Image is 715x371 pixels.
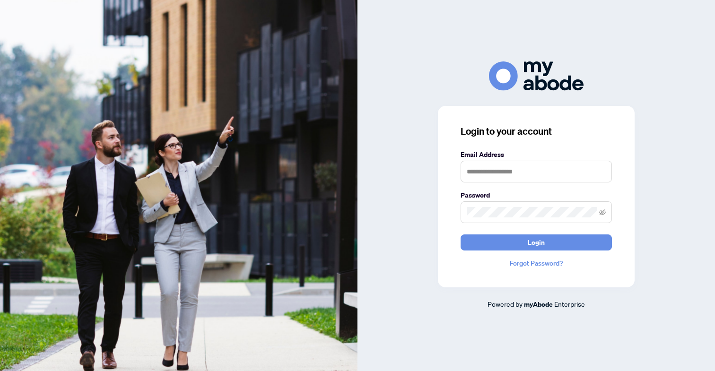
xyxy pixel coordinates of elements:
span: Powered by [488,300,523,308]
label: Email Address [461,149,612,160]
img: ma-logo [489,61,584,90]
a: Forgot Password? [461,258,612,268]
label: Password [461,190,612,200]
span: Login [528,235,545,250]
h3: Login to your account [461,125,612,138]
a: myAbode [524,299,553,310]
button: Login [461,234,612,250]
span: Enterprise [554,300,585,308]
span: eye-invisible [599,209,606,216]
